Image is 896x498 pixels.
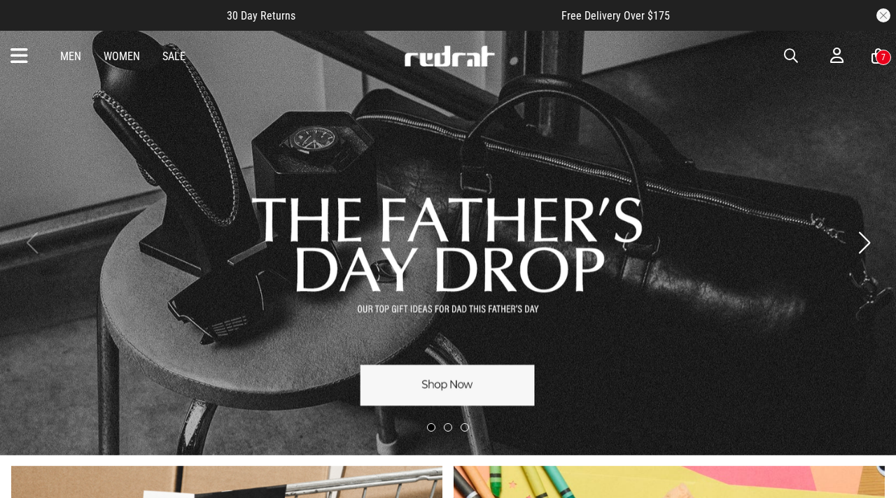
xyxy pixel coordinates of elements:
[323,8,533,22] iframe: Customer reviews powered by Trustpilot
[22,227,41,258] button: Previous slide
[227,9,295,22] span: 30 Day Returns
[561,9,670,22] span: Free Delivery Over $175
[403,45,496,66] img: Redrat logo
[855,227,874,258] button: Next slide
[60,50,81,63] a: Men
[871,49,885,64] a: 7
[104,50,140,63] a: Women
[162,50,185,63] a: Sale
[881,52,885,62] div: 7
